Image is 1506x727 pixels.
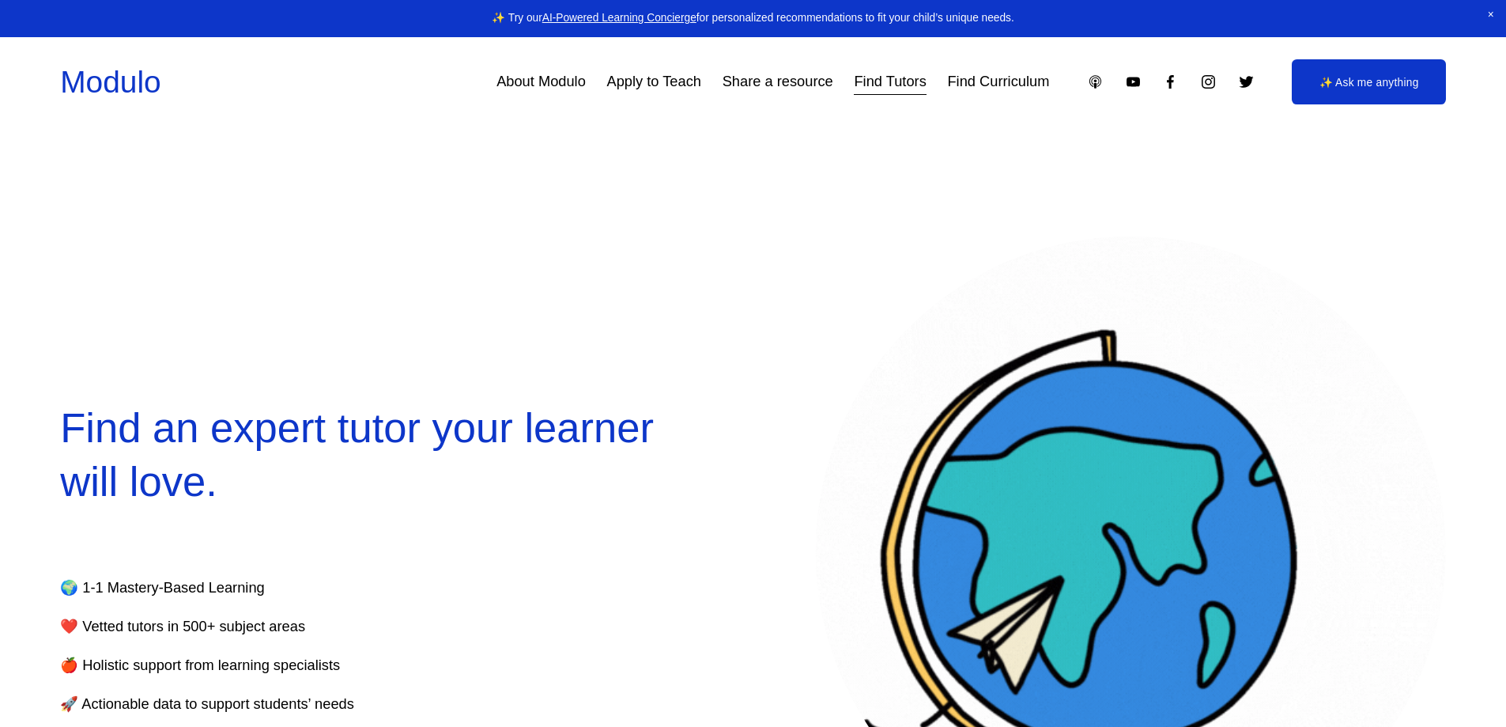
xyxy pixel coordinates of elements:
a: Modulo [60,65,160,99]
p: 🚀 Actionable data to support students’ needs [60,691,632,718]
p: 🍎 Holistic support from learning specialists [60,653,632,679]
a: Apple Podcasts [1087,74,1104,90]
p: ❤️ Vetted tutors in 500+ subject areas [60,614,632,640]
a: Find Curriculum [947,67,1049,97]
a: ✨ Ask me anything [1292,59,1446,104]
a: Apply to Teach [607,67,701,97]
a: YouTube [1125,74,1142,90]
h2: Find an expert tutor your learner will love. [60,401,690,510]
a: AI-Powered Learning Concierge [542,12,696,24]
a: About Modulo [496,67,586,97]
a: Find Tutors [854,67,926,97]
a: Share a resource [723,67,833,97]
p: 🌍 1-1 Mastery-Based Learning [60,575,632,601]
a: Instagram [1200,74,1217,90]
a: Facebook [1162,74,1179,90]
a: Twitter [1238,74,1255,90]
